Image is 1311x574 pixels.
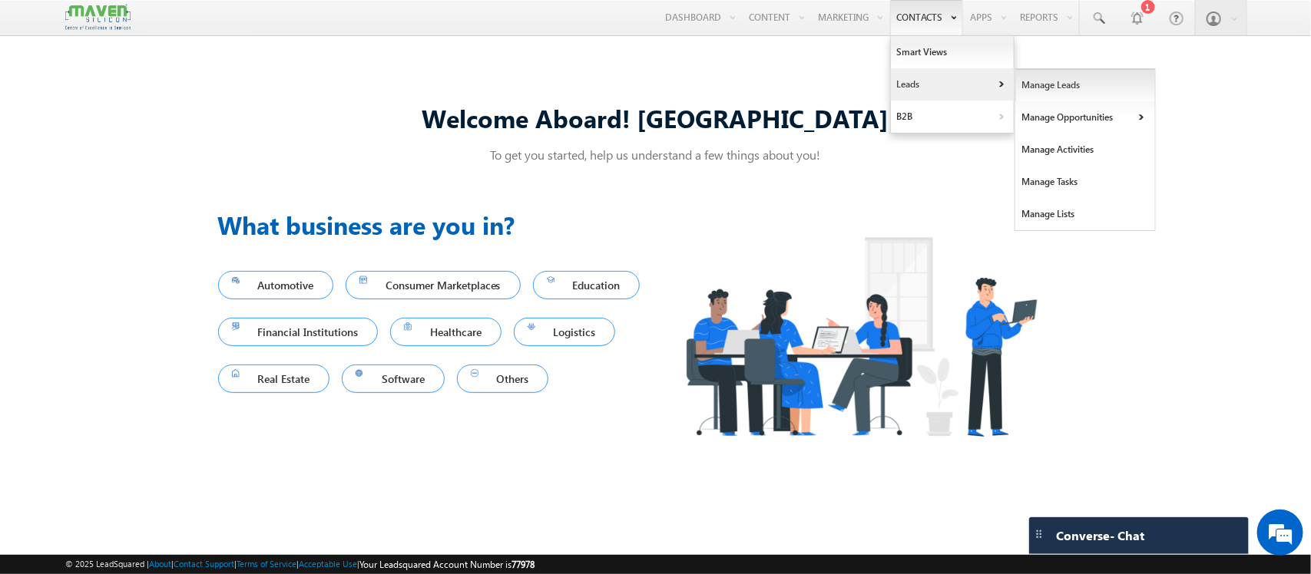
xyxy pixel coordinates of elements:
a: B2B [891,101,1014,133]
a: About [149,559,171,569]
textarea: Type your message and hit 'Enter' [20,142,280,439]
span: Logistics [528,322,602,342]
div: Chat with us now [80,81,258,101]
div: Minimize live chat window [252,8,289,45]
span: Healthcare [404,322,488,342]
span: Others [471,368,535,389]
a: Manage Tasks [1015,166,1156,198]
a: Acceptable Use [299,559,357,569]
span: Software [356,368,431,389]
span: Financial Institutions [232,322,365,342]
img: Custom Logo [65,4,130,31]
a: Manage Lists [1015,198,1156,230]
a: Manage Opportunities [1015,101,1156,134]
h3: What business are you in? [218,206,656,243]
a: Leads [891,68,1014,101]
a: Smart Views [891,36,1014,68]
span: Real Estate [232,368,316,389]
img: d_60004797649_company_0_60004797649 [26,81,65,101]
a: Manage Activities [1015,134,1156,166]
span: Education [547,275,627,295]
div: Welcome Aboard! [GEOGRAPHIC_DATA] [218,101,1094,134]
p: To get you started, help us understand a few things about you! [218,147,1094,163]
img: Industry.png [656,206,1066,467]
a: Manage Leads [1015,69,1156,101]
span: Converse - Chat [1056,529,1144,543]
span: Your Leadsquared Account Number is [359,559,535,570]
em: Start Chat [209,452,279,473]
span: © 2025 LeadSquared | | | | | [65,557,535,572]
span: 77978 [511,559,535,570]
img: carter-drag [1033,528,1045,540]
a: Terms of Service [237,559,296,569]
span: Automotive [232,275,320,295]
a: Contact Support [174,559,234,569]
span: Consumer Marketplaces [359,275,507,295]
